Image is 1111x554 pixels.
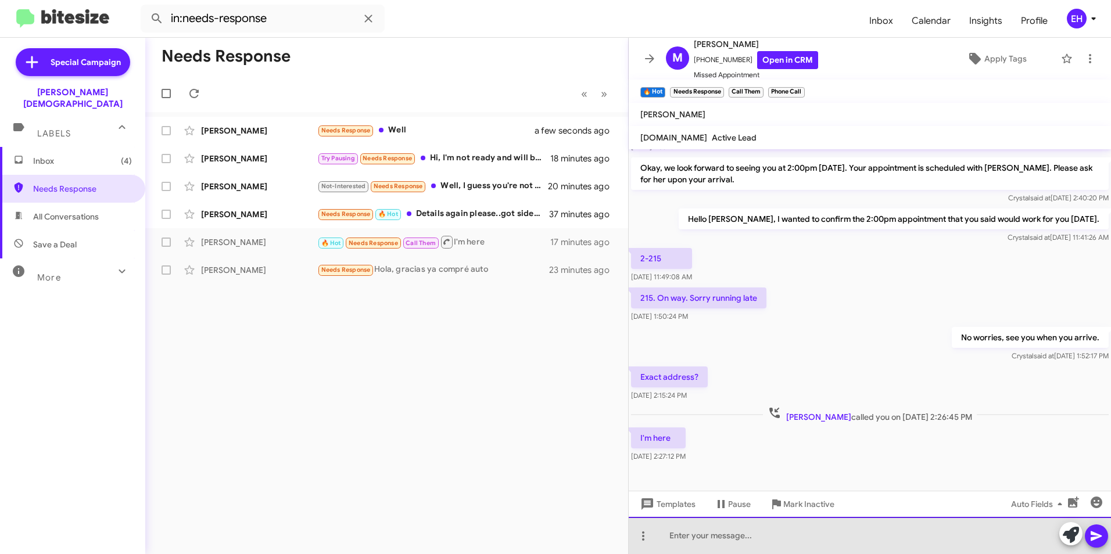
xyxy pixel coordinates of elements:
[640,87,665,98] small: 🔥 Hot
[631,366,708,387] p: Exact address?
[601,87,607,101] span: »
[1030,233,1050,242] span: said at
[679,208,1109,229] p: Hello [PERSON_NAME], I wanted to confirm the 2:00pm appointment that you said would work for you ...
[121,155,132,167] span: (4)
[317,263,549,276] div: Hola, gracias ya compré auto
[33,155,132,167] span: Inbox
[33,183,132,195] span: Needs Response
[549,125,619,136] div: a few seconds ago
[33,211,99,222] span: All Conversations
[549,264,619,276] div: 23 minutes ago
[694,51,818,69] span: [PHONE_NUMBER]
[317,235,550,249] div: I'm here
[783,494,834,515] span: Mark Inactive
[549,208,619,220] div: 37 minutes ago
[581,87,587,101] span: «
[631,312,688,321] span: [DATE] 1:50:24 PM
[317,152,550,165] div: Hi, I'm not ready and will be in next month. Lease is up [DATE].
[317,179,549,193] div: Well, I guess you're not gonna get back with me either about oil changes
[162,47,291,66] h1: Needs Response
[1030,193,1051,202] span: said at
[631,157,1109,190] p: Okay, we look forward to seeing you at 2:00pm [DATE]. Your appointment is scheduled with [PERSON_...
[550,236,619,248] div: 17 minutes ago
[321,154,355,162] span: Try Pausing
[378,210,398,218] span: 🔥 Hot
[694,69,818,81] span: Missed Appointment
[631,452,686,461] span: [DATE] 2:27:12 PM
[406,239,436,247] span: Call Them
[349,239,398,247] span: Needs Response
[1012,4,1057,38] a: Profile
[984,48,1027,69] span: Apply Tags
[631,287,766,308] p: 215. On way. Sorry running late
[768,87,804,98] small: Phone Call
[757,51,818,69] a: Open in CRM
[712,132,757,143] span: Active Lead
[631,427,686,448] p: I'm here
[363,154,412,162] span: Needs Response
[1034,351,1054,360] span: said at
[640,109,705,120] span: [PERSON_NAME]
[201,125,317,136] div: [PERSON_NAME]
[201,208,317,220] div: [PERSON_NAME]
[1002,494,1076,515] button: Auto Fields
[1011,494,1067,515] span: Auto Fields
[575,82,614,106] nav: Page navigation example
[631,248,692,269] p: 2-215
[574,82,594,106] button: Previous
[51,56,121,68] span: Special Campaign
[317,207,549,221] div: Details again please..got sidetracked
[631,272,692,281] span: [DATE] 11:49:08 AM
[141,5,385,33] input: Search
[786,412,851,422] span: [PERSON_NAME]
[638,494,696,515] span: Templates
[1008,193,1109,202] span: Crystal [DATE] 2:40:20 PM
[640,132,707,143] span: [DOMAIN_NAME]
[670,87,723,98] small: Needs Response
[201,236,317,248] div: [PERSON_NAME]
[594,82,614,106] button: Next
[321,127,371,134] span: Needs Response
[629,494,705,515] button: Templates
[201,181,317,192] div: [PERSON_NAME]
[902,4,960,38] a: Calendar
[549,181,619,192] div: 20 minutes ago
[860,4,902,38] a: Inbox
[33,239,77,250] span: Save a Deal
[729,87,764,98] small: Call Them
[37,128,71,139] span: Labels
[201,264,317,276] div: [PERSON_NAME]
[1057,9,1098,28] button: EH
[1012,351,1109,360] span: Crystal [DATE] 1:52:17 PM
[321,210,371,218] span: Needs Response
[321,182,366,190] span: Not-Interested
[694,37,818,51] span: [PERSON_NAME]
[201,153,317,164] div: [PERSON_NAME]
[550,153,619,164] div: 18 minutes ago
[1008,233,1109,242] span: Crystal [DATE] 11:41:26 AM
[321,266,371,274] span: Needs Response
[728,494,751,515] span: Pause
[760,494,844,515] button: Mark Inactive
[705,494,760,515] button: Pause
[672,49,683,67] span: M
[16,48,130,76] a: Special Campaign
[631,391,687,400] span: [DATE] 2:15:24 PM
[37,272,61,283] span: More
[374,182,423,190] span: Needs Response
[952,327,1109,348] p: No worries, see you when you arrive.
[317,124,549,137] div: Well
[960,4,1012,38] a: Insights
[1067,9,1087,28] div: EH
[937,48,1055,69] button: Apply Tags
[321,239,341,247] span: 🔥 Hot
[763,406,977,423] span: called you on [DATE] 2:26:45 PM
